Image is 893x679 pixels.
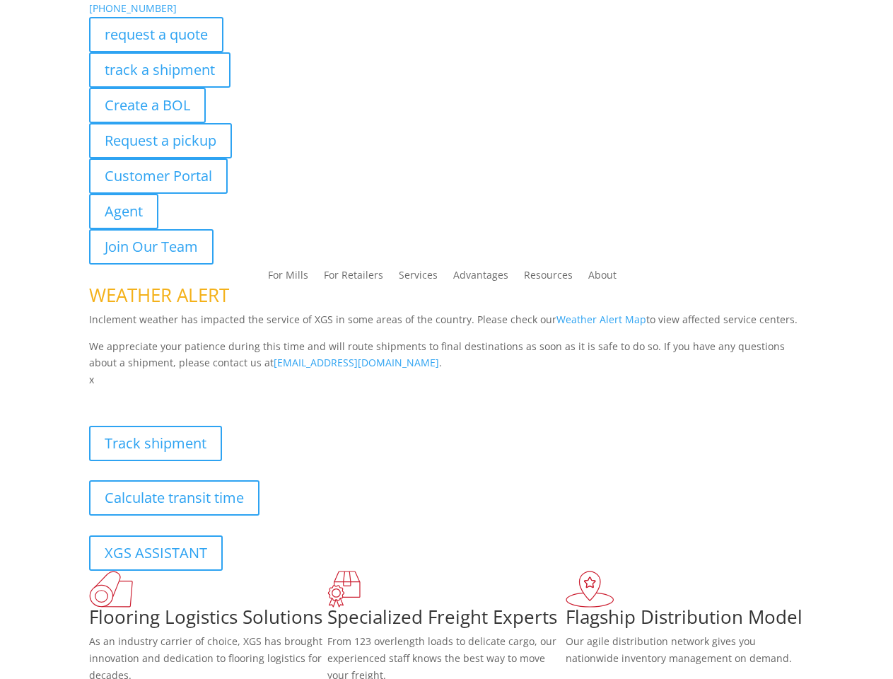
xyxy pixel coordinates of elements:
[89,338,803,372] p: We appreciate your patience during this time and will route shipments to final destinations as so...
[566,634,792,665] span: Our agile distribution network gives you nationwide inventory management on demand.
[556,313,646,326] a: Weather Alert Map
[89,229,214,265] a: Join Our Team
[588,270,617,286] a: About
[89,608,327,633] h1: Flooring Logistics Solutions
[89,158,228,194] a: Customer Portal
[324,270,383,286] a: For Retailers
[89,123,232,158] a: Request a pickup
[89,311,803,338] p: Inclement weather has impacted the service of XGS in some areas of the country. Please check our ...
[89,480,259,516] a: Calculate transit time
[89,52,230,88] a: track a shipment
[89,1,177,15] a: [PHONE_NUMBER]
[524,270,573,286] a: Resources
[566,571,614,608] img: xgs-icon-flagship-distribution-model-red
[89,426,222,461] a: Track shipment
[327,608,566,633] h1: Specialized Freight Experts
[89,371,803,388] p: x
[89,571,133,608] img: xgs-icon-total-supply-chain-intelligence-red
[453,270,508,286] a: Advantages
[566,608,804,633] h1: Flagship Distribution Model
[89,17,223,52] a: request a quote
[268,270,308,286] a: For Mills
[89,194,158,229] a: Agent
[89,88,206,123] a: Create a BOL
[274,356,439,369] a: [EMAIL_ADDRESS][DOMAIN_NAME]
[89,535,223,571] a: XGS ASSISTANT
[399,270,438,286] a: Services
[89,282,229,308] span: WEATHER ALERT
[327,571,361,608] img: xgs-icon-focused-on-flooring-red
[89,390,404,404] b: Visibility, transparency, and control for your entire supply chain.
